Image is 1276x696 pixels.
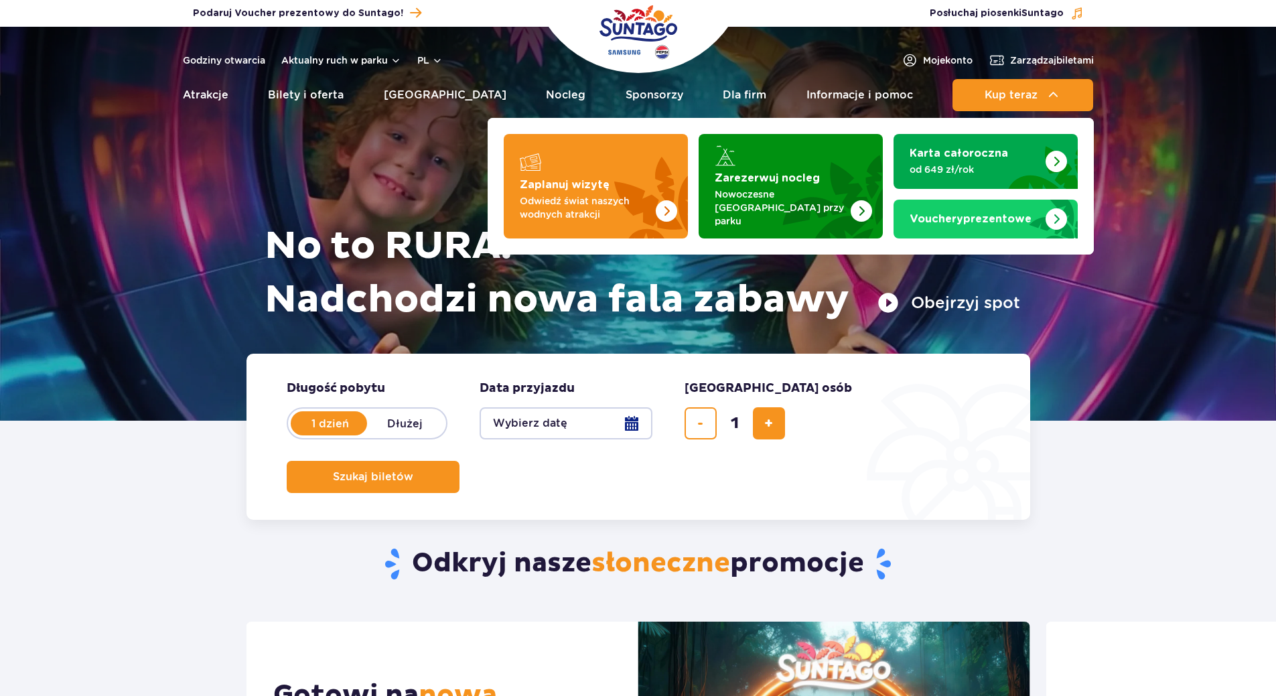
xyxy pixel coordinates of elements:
[723,79,766,111] a: Dla firm
[520,180,610,190] strong: Zaplanuj wizytę
[591,547,730,580] span: słoneczne
[685,380,852,397] span: [GEOGRAPHIC_DATA] osób
[417,54,443,67] button: pl
[894,134,1078,189] a: Karta całoroczna
[985,89,1038,101] span: Kup teraz
[902,52,973,68] a: Mojekonto
[268,79,344,111] a: Bilety i oferta
[183,54,265,67] a: Godziny otwarcia
[626,79,683,111] a: Sponsorzy
[910,163,1040,176] p: od 649 zł/rok
[287,461,459,493] button: Szukaj biletów
[930,7,1064,20] span: Posłuchaj piosenki
[930,7,1084,20] button: Posłuchaj piosenkiSuntago
[1021,9,1064,18] span: Suntago
[923,54,973,67] span: Moje konto
[292,409,368,437] label: 1 dzień
[504,134,688,238] a: Zaplanuj wizytę
[480,380,575,397] span: Data przyjazdu
[719,407,751,439] input: liczba biletów
[910,214,1032,224] strong: prezentowe
[989,52,1094,68] a: Zarządzajbiletami
[753,407,785,439] button: dodaj bilet
[546,79,585,111] a: Nocleg
[333,471,413,483] span: Szukaj biletów
[1010,54,1094,67] span: Zarządzaj biletami
[910,214,963,224] span: Vouchery
[520,194,650,221] p: Odwiedź świat naszych wodnych atrakcji
[877,292,1020,314] button: Obejrzyj spot
[287,380,385,397] span: Długość pobytu
[367,409,443,437] label: Dłużej
[715,173,820,184] strong: Zarezerwuj nocleg
[910,148,1008,159] strong: Karta całoroczna
[699,134,883,238] a: Zarezerwuj nocleg
[265,220,1020,327] h1: No to RURA! Nadchodzi nowa fala zabawy
[246,547,1030,581] h2: Odkryj nasze promocje
[183,79,228,111] a: Atrakcje
[894,200,1078,238] a: Vouchery prezentowe
[246,354,1030,520] form: Planowanie wizyty w Park of Poland
[193,7,403,20] span: Podaruj Voucher prezentowy do Suntago!
[806,79,913,111] a: Informacje i pomoc
[281,55,401,66] button: Aktualny ruch w parku
[193,4,421,22] a: Podaruj Voucher prezentowy do Suntago!
[685,407,717,439] button: usuń bilet
[384,79,506,111] a: [GEOGRAPHIC_DATA]
[480,407,652,439] button: Wybierz datę
[715,188,845,228] p: Nowoczesne [GEOGRAPHIC_DATA] przy parku
[952,79,1093,111] button: Kup teraz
